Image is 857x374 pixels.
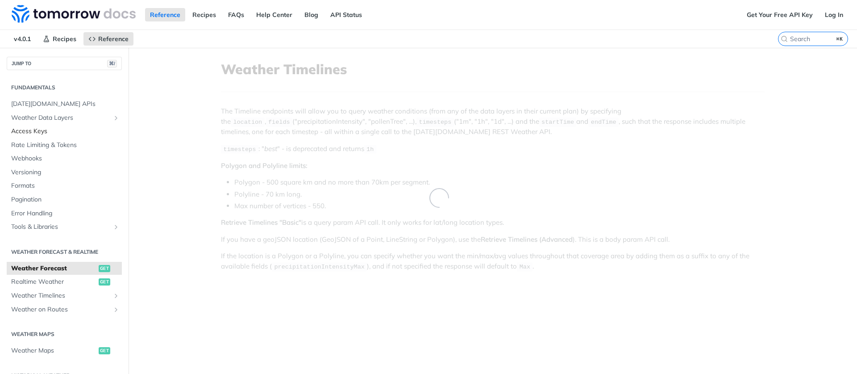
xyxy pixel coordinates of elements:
span: Versioning [11,168,120,177]
a: Get Your Free API Key [742,8,818,21]
span: Webhooks [11,154,120,163]
a: Webhooks [7,152,122,165]
span: [DATE][DOMAIN_NAME] APIs [11,100,120,109]
span: v4.0.1 [9,32,36,46]
button: Show subpages for Tools & Libraries [112,223,120,231]
a: Blog [300,8,323,21]
span: Pagination [11,195,120,204]
a: Weather Data LayersShow subpages for Weather Data Layers [7,111,122,125]
kbd: ⌘K [834,34,845,43]
span: Weather Maps [11,346,96,355]
a: Versioning [7,166,122,179]
a: API Status [325,8,367,21]
span: Weather Timelines [11,291,110,300]
a: Error Handling [7,207,122,220]
a: Reference [145,8,185,21]
a: Weather Forecastget [7,262,122,275]
a: [DATE][DOMAIN_NAME] APIs [7,97,122,111]
button: Show subpages for Weather on Routes [112,306,120,313]
span: Access Keys [11,127,120,136]
a: Recipes [187,8,221,21]
button: JUMP TO⌘/ [7,57,122,70]
a: Access Keys [7,125,122,138]
span: Error Handling [11,209,120,218]
button: Show subpages for Weather Timelines [112,292,120,299]
a: Pagination [7,193,122,206]
span: Reference [98,35,129,43]
span: Weather on Routes [11,305,110,314]
span: get [99,265,110,272]
a: Weather Mapsget [7,344,122,357]
h2: Fundamentals [7,84,122,92]
svg: Search [781,35,788,42]
a: Weather on RoutesShow subpages for Weather on Routes [7,303,122,316]
span: Tools & Libraries [11,223,110,231]
a: Recipes [38,32,81,46]
h2: Weather Forecast & realtime [7,248,122,256]
span: Realtime Weather [11,277,96,286]
a: Realtime Weatherget [7,275,122,289]
h2: Weather Maps [7,330,122,338]
a: Reference [83,32,133,46]
span: Weather Data Layers [11,113,110,122]
span: Formats [11,181,120,190]
span: get [99,347,110,354]
a: Formats [7,179,122,193]
span: Recipes [53,35,76,43]
a: Help Center [251,8,297,21]
a: Weather TimelinesShow subpages for Weather Timelines [7,289,122,303]
a: Log In [820,8,848,21]
span: ⌘/ [107,60,117,67]
button: Show subpages for Weather Data Layers [112,114,120,122]
img: Tomorrow.io Weather API Docs [12,5,136,23]
span: Weather Forecast [11,264,96,273]
span: get [99,278,110,286]
span: Rate Limiting & Tokens [11,141,120,150]
a: FAQs [223,8,249,21]
a: Rate Limiting & Tokens [7,139,122,152]
a: Tools & LibrariesShow subpages for Tools & Libraries [7,220,122,234]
